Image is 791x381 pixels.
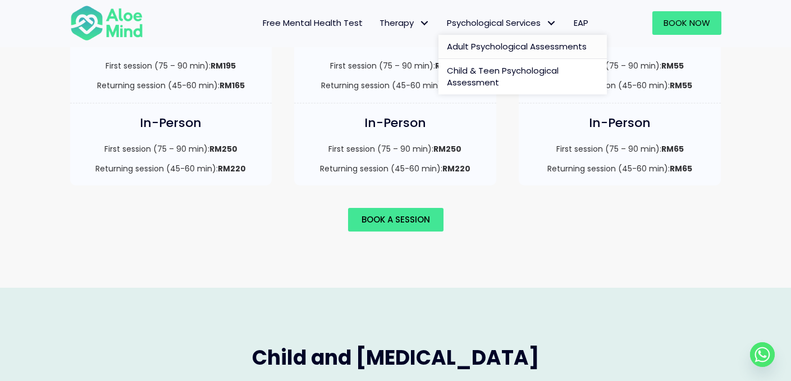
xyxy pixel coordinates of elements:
h4: In-Person [81,115,261,132]
p: Returning session (45-60 min): [305,80,485,91]
p: Returning session (45-60 min): [530,163,710,174]
a: TherapyTherapy: submenu [371,11,438,35]
p: First session (75 – 90 min): [530,143,710,155]
strong: RM220 [442,163,470,174]
span: Psychological Services: submenu [543,15,560,31]
strong: RM55 [661,60,684,71]
strong: RM250 [433,143,461,155]
a: Whatsapp [750,342,775,367]
a: Psychological ServicesPsychological Services: submenu [438,11,565,35]
span: Child & Teen Psychological Assessment [447,65,559,89]
strong: RM65 [661,143,684,155]
p: First session (75 – 90 min): [81,143,261,155]
p: Returning session (45-60 min): [81,163,261,174]
p: Returning session (45-60 min): [81,80,261,91]
p: First session (75 – 90 min): [81,60,261,71]
span: Child and [MEDICAL_DATA] [252,343,539,372]
h4: In-Person [305,115,485,132]
strong: RM165 [220,80,245,91]
strong: RM55 [670,80,692,91]
a: Child & Teen Psychological Assessment [438,59,607,95]
p: First session (75 – 90 min): [305,60,485,71]
p: First session (75 – 90 min): [305,143,485,155]
a: Book a session [348,208,443,232]
a: EAP [565,11,597,35]
nav: Menu [158,11,597,35]
strong: RM250 [209,143,237,155]
span: Therapy [380,17,430,29]
a: Adult Psychological Assessments [438,35,607,59]
h4: In-Person [530,115,710,132]
strong: RM195 [435,60,460,71]
span: Adult Psychological Assessments [447,40,587,52]
span: Free Mental Health Test [263,17,363,29]
span: Book a session [362,214,430,225]
strong: RM65 [670,163,692,174]
a: Book Now [652,11,721,35]
img: Aloe mind Logo [70,4,143,42]
strong: RM195 [211,60,236,71]
p: First session (75 – 90 min): [530,60,710,71]
p: Returning session (45-60 min): [530,80,710,91]
a: Free Mental Health Test [254,11,371,35]
p: Returning session (45-60 min): [305,163,485,174]
span: Psychological Services [447,17,557,29]
span: Book Now [664,17,710,29]
span: Therapy: submenu [417,15,433,31]
strong: RM220 [218,163,246,174]
span: EAP [574,17,588,29]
